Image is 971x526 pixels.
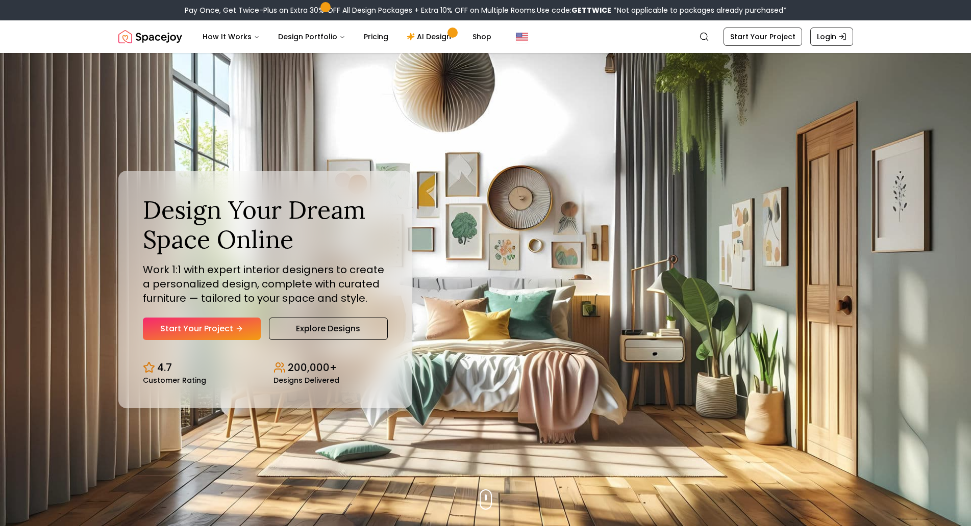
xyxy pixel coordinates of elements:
a: AI Design [399,27,462,47]
h1: Design Your Dream Space Online [143,195,388,254]
button: Design Portfolio [270,27,354,47]
nav: Main [194,27,500,47]
img: United States [516,31,528,43]
a: Start Your Project [143,318,261,340]
span: *Not applicable to packages already purchased* [611,5,787,15]
img: Spacejoy Logo [118,27,182,47]
div: Pay Once, Get Twice-Plus an Extra 30% OFF All Design Packages + Extra 10% OFF on Multiple Rooms. [185,5,787,15]
a: Start Your Project [724,28,802,46]
div: Design stats [143,352,388,384]
button: How It Works [194,27,268,47]
p: 200,000+ [288,360,337,375]
p: 4.7 [157,360,172,375]
nav: Global [118,20,853,53]
a: Spacejoy [118,27,182,47]
a: Pricing [356,27,396,47]
p: Work 1:1 with expert interior designers to create a personalized design, complete with curated fu... [143,262,388,305]
a: Shop [464,27,500,47]
a: Login [810,28,853,46]
small: Designs Delivered [273,377,339,384]
a: Explore Designs [269,318,388,340]
span: Use code: [537,5,611,15]
b: GETTWICE [571,5,611,15]
small: Customer Rating [143,377,206,384]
